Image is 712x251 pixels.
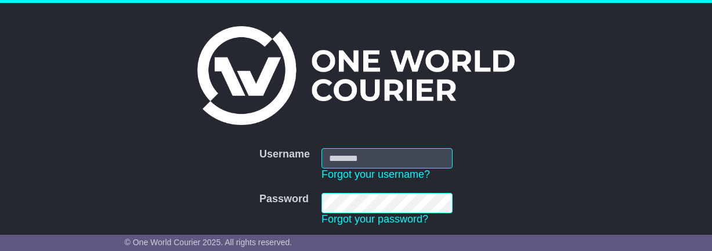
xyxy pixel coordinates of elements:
label: Password [259,193,309,206]
label: Username [259,148,310,161]
span: © One World Courier 2025. All rights reserved. [125,238,292,247]
a: Forgot your username? [321,168,430,180]
a: Forgot your password? [321,213,428,225]
img: One World [197,26,514,125]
